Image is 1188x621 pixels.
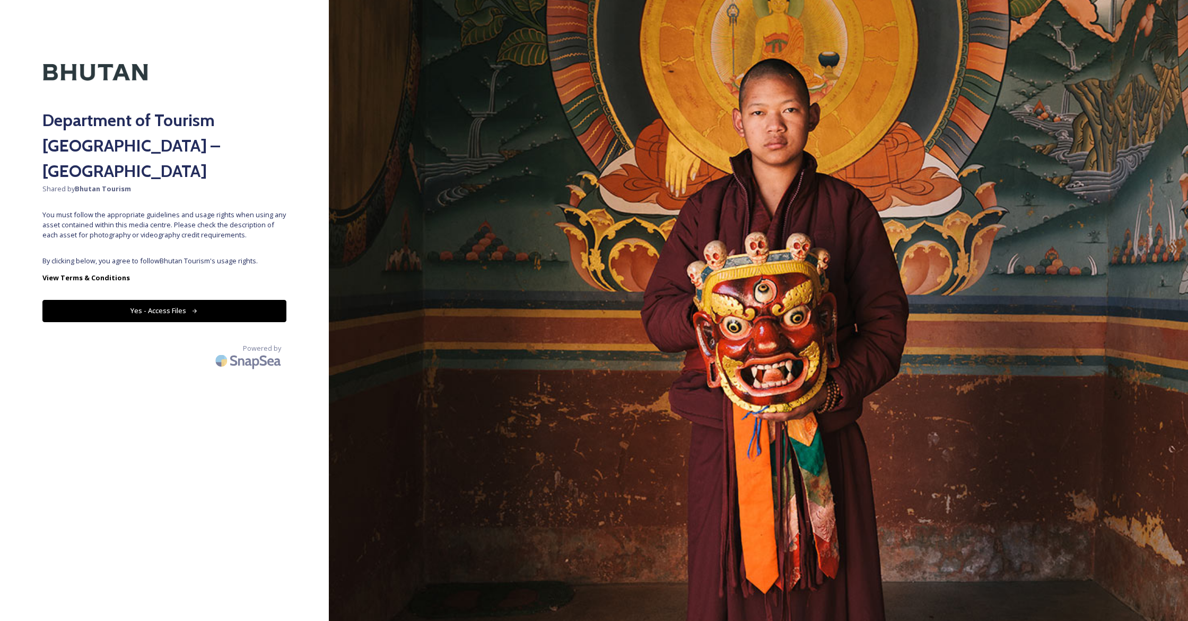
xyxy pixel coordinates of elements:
h2: Department of Tourism [GEOGRAPHIC_DATA] – [GEOGRAPHIC_DATA] [42,108,286,184]
button: Yes - Access Files [42,300,286,322]
img: Kingdom-of-Bhutan-Logo.png [42,42,148,102]
span: Shared by [42,184,286,194]
strong: View Terms & Conditions [42,273,130,282]
span: Powered by [243,343,281,353]
strong: Bhutan Tourism [75,184,131,193]
img: SnapSea Logo [212,348,286,373]
span: You must follow the appropriate guidelines and usage rights when using any asset contained within... [42,210,286,241]
a: View Terms & Conditions [42,271,286,284]
span: By clicking below, you agree to follow Bhutan Tourism 's usage rights. [42,256,286,266]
